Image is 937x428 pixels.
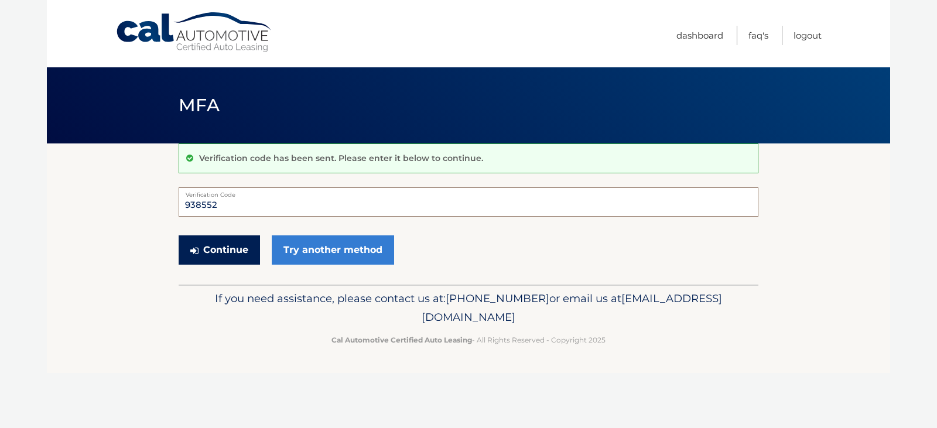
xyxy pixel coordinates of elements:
span: [PHONE_NUMBER] [446,292,549,305]
a: Cal Automotive [115,12,273,53]
a: FAQ's [748,26,768,45]
p: Verification code has been sent. Please enter it below to continue. [199,153,483,163]
button: Continue [179,235,260,265]
strong: Cal Automotive Certified Auto Leasing [331,335,472,344]
a: Try another method [272,235,394,265]
span: [EMAIL_ADDRESS][DOMAIN_NAME] [422,292,722,324]
p: - All Rights Reserved - Copyright 2025 [186,334,751,346]
a: Logout [794,26,822,45]
p: If you need assistance, please contact us at: or email us at [186,289,751,327]
a: Dashboard [676,26,723,45]
label: Verification Code [179,187,758,197]
span: MFA [179,94,220,116]
input: Verification Code [179,187,758,217]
